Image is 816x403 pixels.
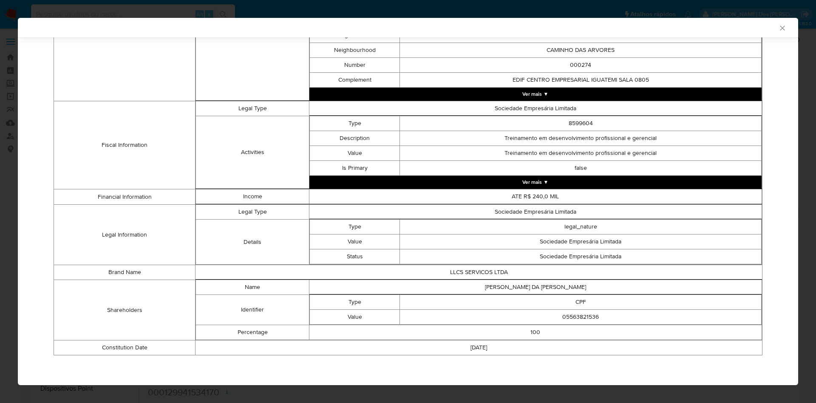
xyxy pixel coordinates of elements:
td: Value [309,234,400,249]
td: false [400,161,762,176]
td: 000274 [400,58,762,73]
td: [PERSON_NAME] DA [PERSON_NAME] [309,280,762,295]
td: Financial Information [54,189,195,205]
td: Neighbourhood [309,43,400,58]
td: Status [309,249,400,264]
td: Constitution Date [54,340,195,355]
td: Activities [196,116,309,189]
td: Fiscal Information [54,101,195,189]
td: Type [309,220,400,234]
td: 100 [309,325,762,340]
button: Expand array [309,176,762,189]
td: 8599604 [400,116,762,131]
td: Type [309,116,400,131]
td: EDIF CENTRO EMPRESARIAL IGUATEMI SALA 0805 [400,73,762,88]
td: Complement [309,73,400,88]
td: Sociedade Empresária Limitada [309,205,762,220]
td: Is Primary [309,161,400,176]
td: CAMINHO DAS ARVORES [400,43,762,58]
td: LLCS SERVICOS LTDA [195,265,762,280]
td: CPF [400,295,762,310]
td: Treinamento em desenvolvimento profissional e gerencial [400,146,762,161]
td: Type [309,295,400,310]
td: Details [196,220,309,265]
td: Name [196,280,309,295]
td: Number [309,58,400,73]
td: Sociedade Empresária Limitada [309,101,762,116]
td: Description [309,131,400,146]
div: closure-recommendation-modal [18,18,798,385]
td: Legal Type [196,101,309,116]
td: Brand Name [54,265,195,280]
button: Fechar a janela [778,24,786,31]
td: Value [309,310,400,325]
td: Identifier [196,295,309,325]
td: Sociedade Empresária Limitada [400,249,762,264]
td: Percentage [196,325,309,340]
td: Treinamento em desenvolvimento profissional e gerencial [400,131,762,146]
td: Income [196,189,309,204]
td: [DATE] [195,340,762,355]
td: Value [309,146,400,161]
td: Legal Type [196,205,309,220]
td: legal_nature [400,220,762,234]
td: 05563821536 [400,310,762,325]
button: Expand array [309,88,762,100]
td: Shareholders [54,280,195,340]
td: Legal Information [54,205,195,265]
td: ATE R$ 240,0 MIL [309,189,762,204]
td: Sociedade Empresária Limitada [400,234,762,249]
